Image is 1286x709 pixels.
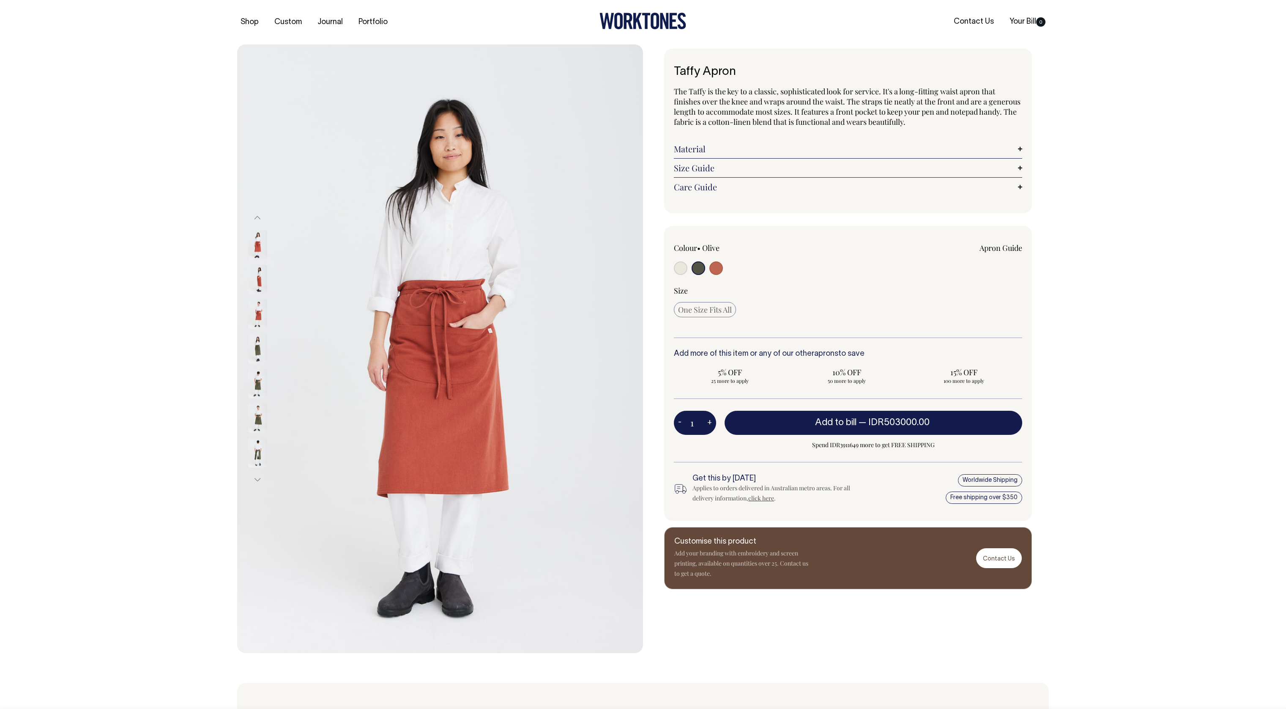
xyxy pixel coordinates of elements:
span: • [697,243,700,253]
input: One Size Fits All [674,302,736,317]
span: 15% OFF [912,367,1015,377]
label: Olive [702,243,720,253]
img: rust [237,44,643,653]
h6: Add more of this item or any of our other to save [674,350,1022,358]
div: Applies to orders delivered in Australian metro areas. For all delivery information, . [692,483,864,503]
img: olive [248,438,267,467]
button: Next [251,470,264,489]
img: rust [248,299,267,329]
span: 10% OFF [795,367,899,377]
span: 5% OFF [678,367,782,377]
span: 50 more to apply [795,377,899,384]
span: IDR503000.00 [868,418,930,427]
a: Contact Us [976,548,1022,568]
button: Previous [251,209,264,228]
div: Size [674,286,1022,296]
a: Care Guide [674,182,1022,192]
input: 10% OFF 50 more to apply [791,365,903,387]
span: Add to bill [815,418,856,427]
span: 100 more to apply [912,377,1015,384]
span: One Size Fits All [678,305,732,315]
a: Portfolio [355,15,391,29]
a: Apron Guide [980,243,1022,253]
a: Contact Us [950,15,997,29]
span: 25 more to apply [678,377,782,384]
input: 15% OFF 100 more to apply [908,365,1020,387]
span: 0 [1036,17,1045,27]
h1: Taffy Apron [674,66,1022,79]
div: Colour [674,243,813,253]
input: 5% OFF 25 more to apply [674,365,786,387]
button: - [674,415,686,431]
a: Size Guide [674,163,1022,173]
a: Material [674,144,1022,154]
img: olive [248,368,267,398]
p: Add your branding with embroidery and screen printing, available on quantities over 25. Contact u... [674,548,810,579]
button: Add to bill —IDR503000.00 [725,411,1022,434]
a: Shop [237,15,262,29]
a: Your Bill0 [1006,15,1049,29]
span: — [859,418,932,427]
a: aprons [814,350,838,357]
img: rust [248,230,267,259]
button: + [703,415,716,431]
img: olive [248,334,267,363]
a: Journal [314,15,346,29]
h6: Customise this product [674,538,810,546]
a: Custom [271,15,305,29]
img: rust [248,264,267,294]
h6: Get this by [DATE] [692,475,864,483]
span: Spend IDR3911649 more to get FREE SHIPPING [725,440,1022,450]
a: click here [748,494,774,502]
span: The Taffy is the key to a classic, sophisticated look for service. It's a long-fitting waist apro... [674,86,1021,127]
img: olive [248,403,267,433]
